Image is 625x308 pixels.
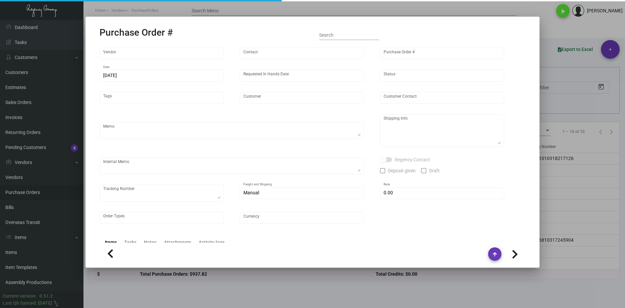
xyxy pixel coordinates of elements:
[199,239,225,246] div: Activity logs
[429,167,440,175] span: Draft
[3,293,37,300] div: Current version:
[105,239,117,246] div: Items
[388,167,416,175] span: Deposit given
[164,239,191,246] div: Attachments
[243,190,259,195] span: Manual
[124,239,137,246] div: Tasks
[3,300,52,307] div: Last Qb Synced: [DATE]
[99,27,173,38] h2: Purchase Order #
[144,239,157,246] div: Notes
[39,293,53,300] div: 0.51.2
[395,156,430,164] span: Regency Contact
